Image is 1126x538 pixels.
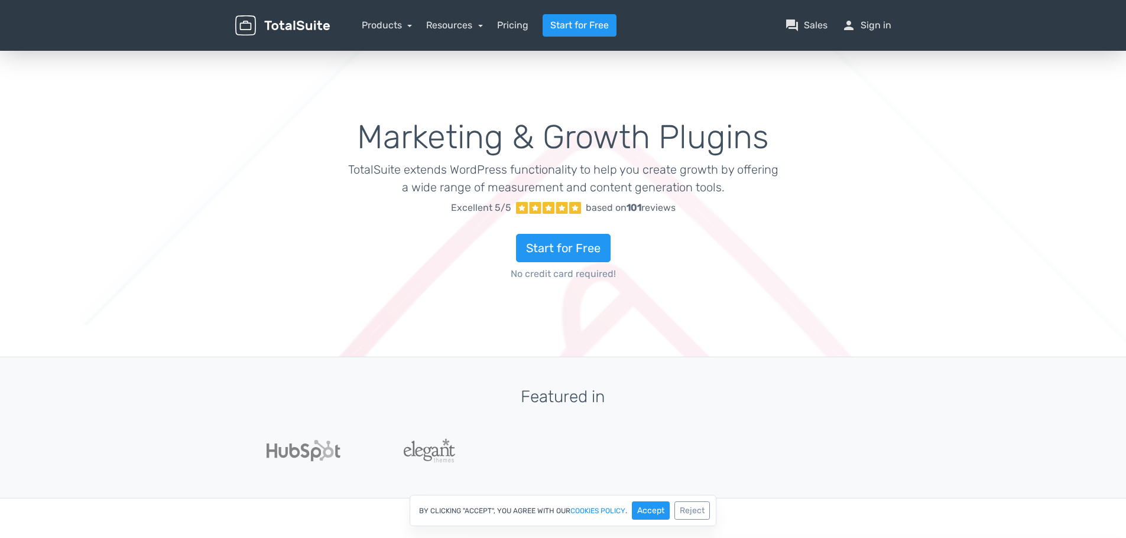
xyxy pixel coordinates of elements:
button: Reject [674,501,710,520]
a: Pricing [497,18,528,32]
a: Start for Free [543,14,616,37]
div: By clicking "Accept", you agree with our . [410,495,716,526]
span: question_answer [785,18,799,32]
strong: 101 [627,202,641,213]
img: TotalSuite for WordPress [235,15,330,36]
a: Products [362,19,413,31]
a: Resources [426,19,483,31]
a: question_answerSales [785,18,828,32]
a: Excellent 5/5 based on101reviews [348,196,778,220]
button: Accept [632,501,670,520]
div: based on reviews [586,201,676,215]
p: TotalSuite extends WordPress functionality to help you create growth by offering a wide range of ... [348,161,778,196]
a: personSign in [842,18,891,32]
span: No credit card required! [348,267,778,281]
img: Hubspot [267,440,340,461]
img: ElegantThemes [404,439,455,462]
a: cookies policy [570,507,625,514]
span: person [842,18,856,32]
h3: Featured in [235,388,891,406]
h1: Marketing & Growth Plugins [348,119,778,156]
a: Start for Free [516,234,611,262]
span: Excellent 5/5 [451,201,511,215]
